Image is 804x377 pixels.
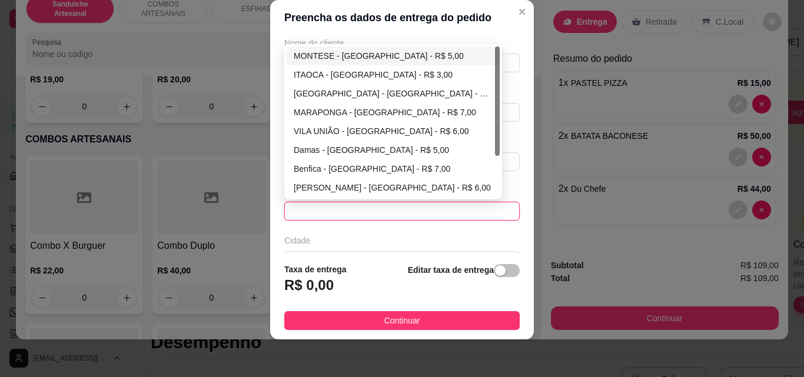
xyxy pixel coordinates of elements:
div: Damas - [GEOGRAPHIC_DATA] - R$ 5,00 [294,144,493,156]
input: Ex.: Santo André [284,251,520,270]
div: ITAOCA - [GEOGRAPHIC_DATA] - R$ 3,00 [294,68,493,81]
div: Benfica - [GEOGRAPHIC_DATA] - R$ 7,00 [294,162,493,175]
div: JARDIM AMERICA - FORTALEZA - R$ 6,00 [287,84,500,103]
div: Demócrito Rocha - Fortaleza - R$ 6,00 [287,178,500,197]
div: Cidade [284,235,520,246]
strong: Taxa de entrega [284,265,347,274]
button: Close [513,2,531,21]
div: VILA UNIÃO - FORTALEZA - R$ 6,00 [287,122,500,141]
div: MONTESE - [GEOGRAPHIC_DATA] - R$ 5,00 [294,49,493,62]
div: MARAPONGA - FORTALEZA - R$ 7,00 [287,103,500,122]
div: Nome do cliente [284,37,520,49]
div: MONTESE - FORTALEZA - R$ 5,00 [287,46,500,65]
div: VILA UNIÃO - [GEOGRAPHIC_DATA] - R$ 6,00 [294,125,493,138]
div: [PERSON_NAME] - [GEOGRAPHIC_DATA] - R$ 6,00 [294,181,493,194]
div: [GEOGRAPHIC_DATA] - [GEOGRAPHIC_DATA] - R$ 6,00 [294,87,493,100]
span: Continuar [384,314,420,327]
div: Damas - Fortaleza - R$ 5,00 [287,141,500,159]
div: MARAPONGA - [GEOGRAPHIC_DATA] - R$ 7,00 [294,106,493,119]
strong: Editar taxa de entrega [408,265,494,275]
div: ITAOCA - FORTALEZA - R$ 3,00 [287,65,500,84]
button: Continuar [284,311,520,330]
h3: R$ 0,00 [284,276,334,295]
div: Benfica - Fortaleza - R$ 7,00 [287,159,500,178]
